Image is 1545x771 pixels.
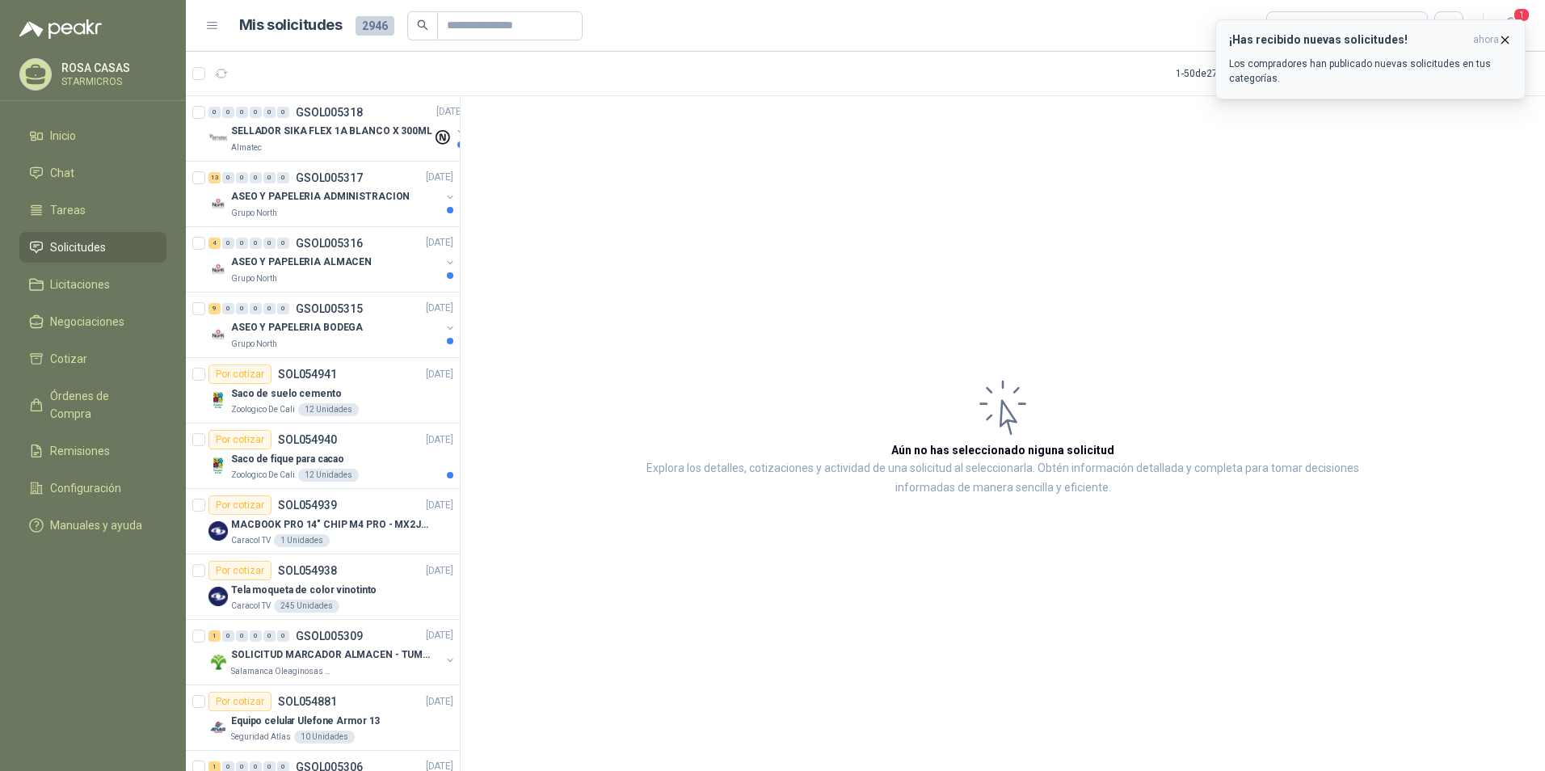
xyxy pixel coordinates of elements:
[296,107,363,118] p: GSOL005318
[208,626,457,678] a: 1 0 0 0 0 0 GSOL005309[DATE] Company LogoSOLICITUD MARCADOR ALMACEN - TUMACOSalamanca Oleaginosas...
[208,495,272,515] div: Por cotizar
[208,238,221,249] div: 4
[50,164,74,182] span: Chat
[208,718,228,737] img: Company Logo
[19,195,166,225] a: Tareas
[274,600,339,613] div: 245 Unidades
[236,630,248,642] div: 0
[298,403,359,416] div: 12 Unidades
[50,201,86,219] span: Tareas
[278,434,337,445] p: SOL054940
[298,469,359,482] div: 12 Unidades
[231,207,277,220] p: Grupo North
[296,303,363,314] p: GSOL005315
[50,238,106,256] span: Solicitudes
[250,238,262,249] div: 0
[208,561,272,580] div: Por cotizar
[426,236,453,251] p: [DATE]
[19,120,166,151] a: Inicio
[278,696,337,707] p: SOL054881
[231,255,372,271] p: ASEO Y PAPELERIA ALMACEN
[19,158,166,188] a: Chat
[250,303,262,314] div: 0
[19,343,166,374] a: Cotizar
[19,306,166,337] a: Negociaciones
[208,692,272,711] div: Por cotizar
[1215,19,1526,99] button: ¡Has recibido nuevas solicitudes!ahora Los compradores han publicado nuevas solicitudes en tus ca...
[294,731,355,744] div: 10 Unidades
[231,124,432,140] p: SELLADOR SIKA FLEX 1A BLANCO X 300ML
[186,358,460,423] a: Por cotizarSOL054941[DATE] Company LogoSaco de suelo cementoZoologico De Cali12 Unidades
[1497,11,1526,40] button: 1
[208,652,228,672] img: Company Logo
[236,303,248,314] div: 0
[208,521,228,541] img: Company Logo
[208,128,228,148] img: Company Logo
[222,303,234,314] div: 0
[278,369,337,380] p: SOL054941
[426,432,453,448] p: [DATE]
[208,325,228,344] img: Company Logo
[1176,61,1281,86] div: 1 - 50 de 2786
[426,171,453,186] p: [DATE]
[19,473,166,503] a: Configuración
[263,172,276,183] div: 0
[236,107,248,118] div: 0
[622,459,1383,498] p: Explora los detalles, cotizaciones y actividad de una solicitud al seleccionarla. Obtén informaci...
[1473,33,1499,47] span: ahora
[277,107,289,118] div: 0
[19,269,166,300] a: Licitaciones
[426,563,453,579] p: [DATE]
[208,587,228,606] img: Company Logo
[208,430,272,449] div: Por cotizar
[231,665,333,678] p: Salamanca Oleaginosas SAS
[1229,33,1467,47] h3: ¡Has recibido nuevas solicitudes!
[263,238,276,249] div: 0
[19,510,166,541] a: Manuales y ayuda
[236,238,248,249] div: 0
[50,350,87,368] span: Cotizar
[50,387,151,423] span: Órdenes de Compra
[61,77,162,86] p: STARMICROS
[263,303,276,314] div: 0
[263,630,276,642] div: 0
[19,232,166,263] a: Solicitudes
[50,479,121,497] span: Configuración
[436,105,464,120] p: [DATE]
[231,386,341,402] p: Saco de suelo cemento
[208,299,457,351] a: 9 0 0 0 0 0 GSOL005315[DATE] Company LogoASEO Y PAPELERIA BODEGAGrupo North
[208,456,228,475] img: Company Logo
[250,107,262,118] div: 0
[426,694,453,710] p: [DATE]
[208,168,457,220] a: 13 0 0 0 0 0 GSOL005317[DATE] Company LogoASEO Y PAPELERIA ADMINISTRACIONGrupo North
[277,238,289,249] div: 0
[222,238,234,249] div: 0
[186,685,460,751] a: Por cotizarSOL054881[DATE] Company LogoEquipo celular Ulefone Armor 13Seguridad Atlas10 Unidades
[186,423,460,489] a: Por cotizarSOL054940[DATE] Company LogoSaco de fique para cacaoZoologico De Cali12 Unidades
[208,103,467,154] a: 0 0 0 0 0 0 GSOL005318[DATE] Company LogoSELLADOR SIKA FLEX 1A BLANCO X 300MLAlmatec
[50,313,124,331] span: Negociaciones
[61,62,162,74] p: ROSA CASAS
[208,172,221,183] div: 13
[208,630,221,642] div: 1
[231,141,262,154] p: Almatec
[186,554,460,620] a: Por cotizarSOL054938[DATE] Company LogoTela moqueta de color vinotintoCaracol TV245 Unidades
[50,516,142,534] span: Manuales y ayuda
[426,367,453,382] p: [DATE]
[231,190,410,205] p: ASEO Y PAPELERIA ADMINISTRACION
[208,194,228,213] img: Company Logo
[208,364,272,384] div: Por cotizar
[250,630,262,642] div: 0
[19,381,166,429] a: Órdenes de Compra
[277,630,289,642] div: 0
[277,303,289,314] div: 0
[231,272,277,285] p: Grupo North
[222,172,234,183] div: 0
[208,234,457,285] a: 4 0 0 0 0 0 GSOL005316[DATE] Company LogoASEO Y PAPELERIA ALMACENGrupo North
[296,172,363,183] p: GSOL005317
[231,583,377,598] p: Tela moqueta de color vinotinto
[296,238,363,249] p: GSOL005316
[1277,17,1311,35] div: Todas
[231,648,432,664] p: SOLICITUD MARCADOR ALMACEN - TUMACO
[208,259,228,279] img: Company Logo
